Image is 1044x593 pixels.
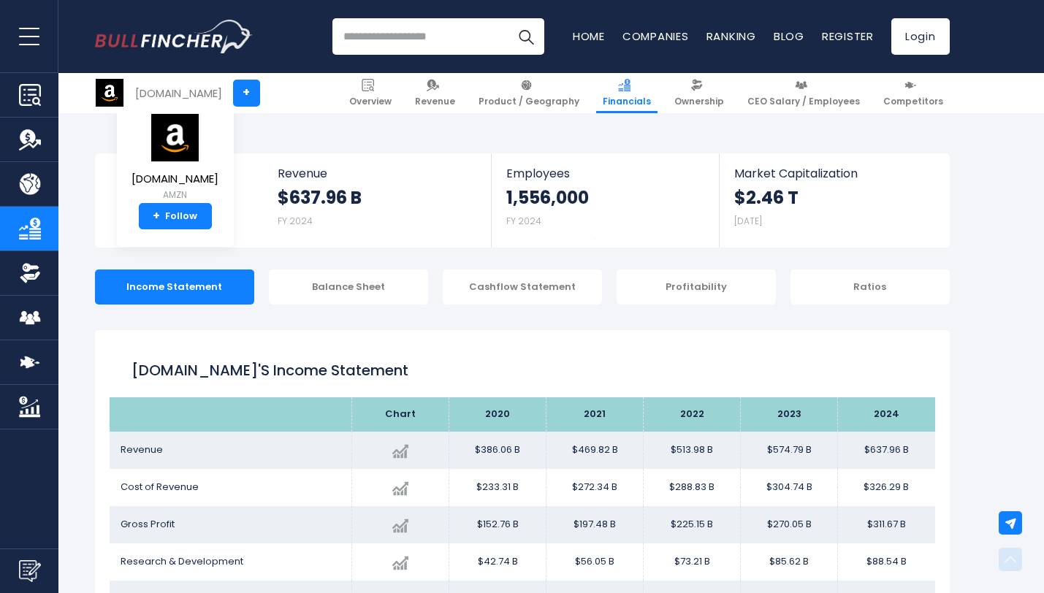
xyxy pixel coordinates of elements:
[135,85,222,102] div: [DOMAIN_NAME]
[343,73,398,113] a: Overview
[838,543,935,581] td: $88.54 B
[838,506,935,543] td: $311.67 B
[838,469,935,506] td: $326.29 B
[546,506,644,543] td: $197.48 B
[741,506,838,543] td: $270.05 B
[349,96,392,107] span: Overview
[96,79,123,107] img: AMZN logo
[822,28,874,44] a: Register
[622,28,689,44] a: Companies
[132,188,218,202] small: AMZN
[546,469,644,506] td: $272.34 B
[19,262,41,284] img: Ownership
[506,186,589,209] strong: 1,556,000
[741,397,838,432] th: 2023
[596,73,658,113] a: Financials
[668,73,731,113] a: Ownership
[449,543,546,581] td: $42.74 B
[352,397,449,432] th: Chart
[617,269,776,305] div: Profitability
[139,203,212,229] a: +Follow
[449,397,546,432] th: 2020
[883,96,943,107] span: Competitors
[479,96,579,107] span: Product / Geography
[408,73,462,113] a: Revenue
[132,359,913,381] h1: [DOMAIN_NAME]'s Income Statement
[278,215,313,227] small: FY 2024
[95,20,252,53] a: Go to homepage
[603,96,651,107] span: Financials
[644,506,741,543] td: $225.15 B
[132,173,218,185] span: [DOMAIN_NAME]
[449,432,546,469] td: $386.06 B
[741,543,838,581] td: $85.62 B
[644,397,741,432] th: 2022
[741,469,838,506] td: $304.74 B
[790,269,950,305] div: Ratios
[546,397,644,432] th: 2021
[121,443,163,456] span: Revenue
[233,80,260,107] a: +
[720,153,948,248] a: Market Capitalization $2.46 T [DATE]
[449,469,546,506] td: $233.31 B
[492,153,719,248] a: Employees 1,556,000 FY 2024
[877,73,950,113] a: Competitors
[278,186,362,209] strong: $637.96 B
[747,96,860,107] span: CEO Salary / Employees
[263,153,492,248] a: Revenue $637.96 B FY 2024
[121,480,199,494] span: Cost of Revenue
[508,18,544,55] button: Search
[506,215,541,227] small: FY 2024
[838,397,935,432] th: 2024
[644,432,741,469] td: $513.98 B
[150,113,201,162] img: AMZN logo
[443,269,602,305] div: Cashflow Statement
[741,432,838,469] td: $574.79 B
[891,18,950,55] a: Login
[472,73,586,113] a: Product / Geography
[153,210,160,223] strong: +
[121,517,175,531] span: Gross Profit
[121,554,243,568] span: Research & Development
[734,215,762,227] small: [DATE]
[644,543,741,581] td: $73.21 B
[838,432,935,469] td: $637.96 B
[449,506,546,543] td: $152.76 B
[95,269,254,305] div: Income Statement
[269,269,428,305] div: Balance Sheet
[415,96,455,107] span: Revenue
[734,167,933,180] span: Market Capitalization
[546,432,644,469] td: $469.82 B
[774,28,804,44] a: Blog
[131,112,219,204] a: [DOMAIN_NAME] AMZN
[573,28,605,44] a: Home
[734,186,799,209] strong: $2.46 T
[674,96,724,107] span: Ownership
[506,167,704,180] span: Employees
[644,469,741,506] td: $288.83 B
[741,73,866,113] a: CEO Salary / Employees
[278,167,477,180] span: Revenue
[706,28,756,44] a: Ranking
[546,543,644,581] td: $56.05 B
[95,20,253,53] img: Bullfincher logo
